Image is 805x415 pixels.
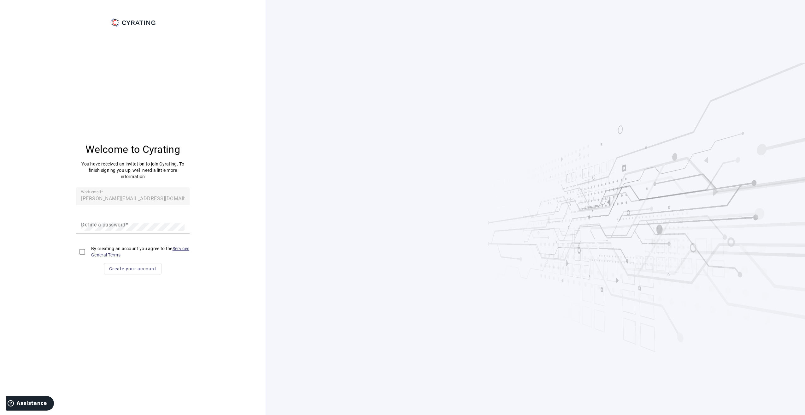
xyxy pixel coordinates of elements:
[104,263,162,274] button: Create your account
[109,266,156,272] span: Create your account
[91,245,190,258] span: By creating an account you agree to the
[76,143,190,156] h3: Welcome to Cyrating
[122,21,155,25] g: CYRATING
[81,190,101,194] mat-label: Work email
[6,396,54,412] iframe: Ouvre un widget dans lequel vous pouvez trouver plus d’informations
[76,161,190,180] p: You have received an invitation to join Cyrating. To finish signing you up, we'll need a little m...
[81,222,126,228] mat-label: Define a password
